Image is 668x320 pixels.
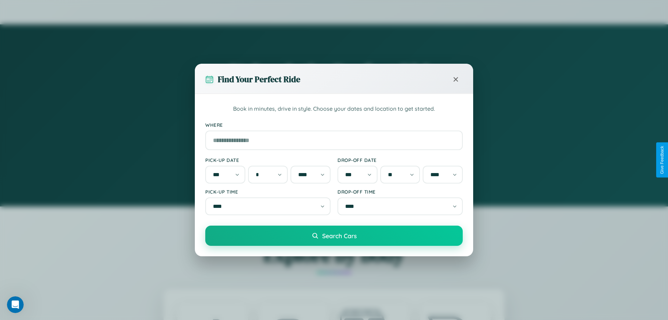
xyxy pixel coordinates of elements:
span: Search Cars [322,232,357,240]
p: Book in minutes, drive in style. Choose your dates and location to get started. [205,104,463,114]
h3: Find Your Perfect Ride [218,73,300,85]
label: Drop-off Time [337,189,463,195]
label: Where [205,122,463,128]
button: Search Cars [205,226,463,246]
label: Pick-up Date [205,157,331,163]
label: Pick-up Time [205,189,331,195]
label: Drop-off Date [337,157,463,163]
